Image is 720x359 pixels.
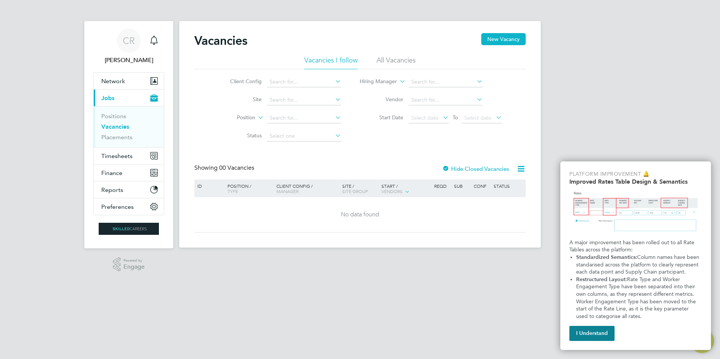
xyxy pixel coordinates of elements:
input: Select one [267,131,341,141]
input: Search for... [267,95,341,105]
span: Vendors [381,188,403,194]
label: Status [218,132,262,139]
span: Timesheets [101,152,133,160]
label: Position [212,114,255,122]
span: Engage [124,264,145,270]
li: All Vacancies [377,56,416,69]
div: Showing [194,164,256,172]
img: Updated Rates Table Design & Semantics [569,188,702,236]
span: Reports [101,186,123,193]
span: Select date [411,114,438,121]
span: Powered by [124,257,145,264]
div: Reqd [432,179,452,192]
div: Client Config / [275,179,340,198]
span: Rate Type and Worker Engagement Type have been separated into their own columns, as they represen... [576,276,697,319]
div: No data found [195,211,525,219]
a: Go to home page [93,223,164,235]
li: Vacancies I follow [304,56,358,69]
div: Status [492,179,525,192]
input: Search for... [267,77,341,87]
nav: Main navigation [84,21,173,248]
label: Client Config [218,78,262,85]
span: To [450,113,460,122]
div: Position / [222,179,275,198]
a: Positions [101,113,126,120]
span: Network [101,78,125,85]
label: Site [218,96,262,103]
input: Search for... [409,95,483,105]
div: ID [195,179,222,192]
button: New Vacancy [481,33,526,45]
div: Conf [472,179,491,192]
img: skilledcareers-logo-retina.png [99,223,159,235]
span: Select date [464,114,491,121]
a: Placements [101,134,133,141]
p: A major improvement has been rolled out to all Rate Tables across the platform: [569,239,702,254]
label: Start Date [360,114,403,121]
span: 00 Vacancies [219,164,254,172]
div: Sub [452,179,472,192]
input: Search for... [267,113,341,123]
label: Hiring Manager [354,78,397,85]
span: Site Group [342,188,368,194]
span: CR [123,36,135,46]
span: Column names have been standarised across the platform to clearly represent each data point and S... [576,254,701,275]
button: I Understand [569,326,615,341]
span: Manager [276,188,299,194]
a: Vacancies [101,123,129,130]
input: Search for... [409,77,483,87]
h2: Improved Rates Table Design & Semantics [569,178,702,185]
span: Chris Roberts [93,56,164,65]
p: Platform Improvement 🔔 [569,170,702,178]
label: Hide Closed Vacancies [442,165,509,172]
a: Go to account details [93,29,164,65]
div: Improved Rate Table Semantics [560,161,711,350]
span: Finance [101,169,122,176]
label: Vendor [360,96,403,103]
div: Start / [380,179,432,198]
span: Jobs [101,94,114,102]
h2: Vacancies [194,33,247,48]
div: Site / [340,179,380,198]
span: Preferences [101,203,134,210]
strong: Restructured Layout: [576,276,627,283]
span: Type [227,188,238,194]
strong: Standardized Semantics: [576,254,637,260]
